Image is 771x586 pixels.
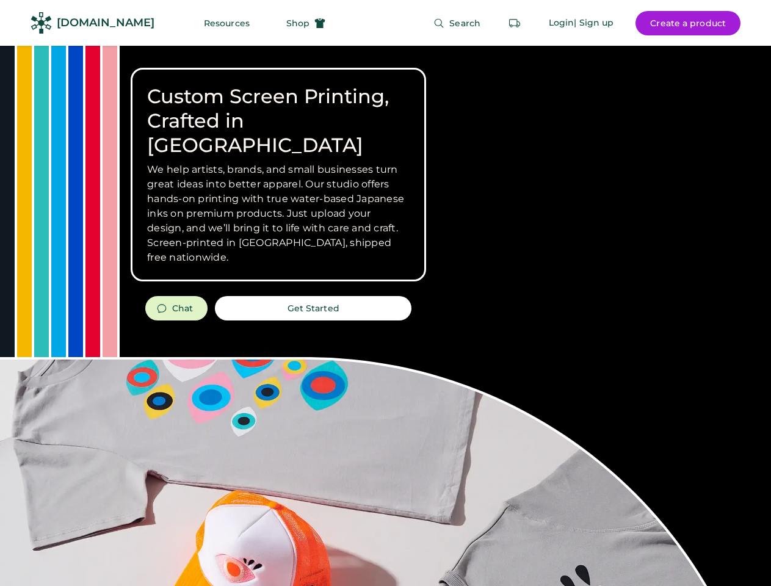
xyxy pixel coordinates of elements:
[189,11,264,35] button: Resources
[145,296,208,320] button: Chat
[147,162,410,265] h3: We help artists, brands, and small businesses turn great ideas into better apparel. Our studio of...
[215,296,411,320] button: Get Started
[419,11,495,35] button: Search
[286,19,309,27] span: Shop
[574,17,614,29] div: | Sign up
[57,15,154,31] div: [DOMAIN_NAME]
[147,84,410,157] h1: Custom Screen Printing, Crafted in [GEOGRAPHIC_DATA]
[31,12,52,34] img: Rendered Logo - Screens
[635,11,740,35] button: Create a product
[272,11,340,35] button: Shop
[502,11,527,35] button: Retrieve an order
[549,17,574,29] div: Login
[449,19,480,27] span: Search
